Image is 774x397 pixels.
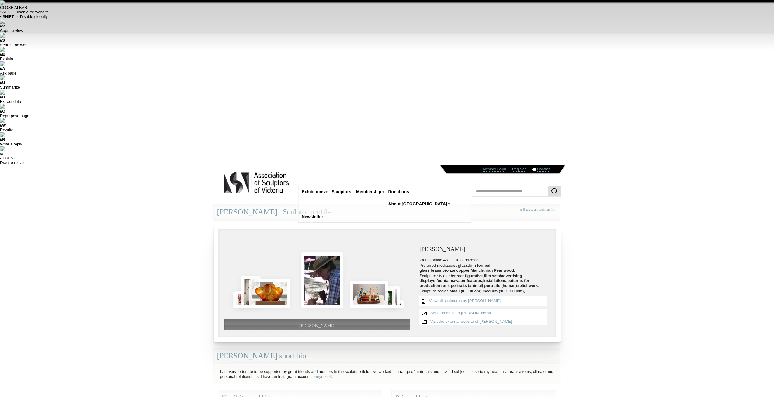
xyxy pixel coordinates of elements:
strong: bronze [442,268,455,273]
img: logo.png [223,171,290,195]
span: [PERSON_NAME] [299,323,335,328]
li: Sculpture scales: , , [419,289,550,294]
img: Fravashi [249,279,290,308]
img: View all {sculptor_name} sculptures list [419,296,428,306]
strong: brass [431,268,441,273]
a: Visit the external website of [PERSON_NAME] [430,319,512,324]
a: Contact [537,167,550,172]
strong: 8 [476,258,478,262]
strong: relief work [518,283,538,288]
strong: cast glass [449,263,468,268]
a: Newsletter [299,211,326,222]
a: Sculptors [329,186,354,197]
img: Visit website [419,318,429,326]
h3: [PERSON_NAME] [419,246,550,252]
strong: film sets/advertising displays [419,273,522,283]
strong: Manchurian Pear wood [471,268,514,273]
a: Donations [386,186,411,197]
strong: portraits (human) [484,283,517,288]
strong: portraits (animal) [451,283,483,288]
a: Member Login [483,167,506,172]
a: Membership [354,186,384,197]
img: Contact ASV [532,168,536,171]
div: [PERSON_NAME] short bio [214,348,561,364]
strong: patterns for production runs [419,278,529,288]
a: About [GEOGRAPHIC_DATA] [386,198,450,210]
img: ..cry out: Olivia [385,286,400,308]
img: Send an email to Jenny Rickards [419,309,429,318]
a: Exhibitions [299,186,327,197]
li: Preferred media: , , , , , , [419,263,550,273]
div: [PERSON_NAME] | Sculptor profile [214,204,561,220]
li: Sculpture styles: , , , , , , , , , [419,273,550,288]
a: Jennyric693. [311,374,333,379]
img: In Vino Veritas [233,292,245,308]
a: Back to all sculptors list [523,207,555,211]
p: I am very fortunate to be supported by great friends and mentors in the sculpture field. I've wor... [217,368,557,381]
strong: 43 [443,258,448,262]
strong: kiln formed glass [419,263,490,273]
div: « [520,207,557,218]
strong: fountains/water features [436,278,482,283]
img: Jenny Rickards [301,252,343,308]
strong: copper [456,268,470,273]
img: Stick Figures [350,281,388,308]
strong: medium (100 - 200cm) [483,289,524,293]
a: View all sculptures by [PERSON_NAME] [429,298,501,303]
a: Register [512,167,526,172]
img: No Regret [241,276,262,308]
a: Send an email to [PERSON_NAME] [430,311,494,315]
img: Search [551,187,558,195]
strong: figurative [465,273,483,278]
strong: small (0 - 100cm) [449,289,481,293]
strong: abstract [449,273,464,278]
li: Works online: Total prizes: [419,258,550,263]
img: Garden Lyre [235,291,251,308]
strong: installations [483,278,506,283]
